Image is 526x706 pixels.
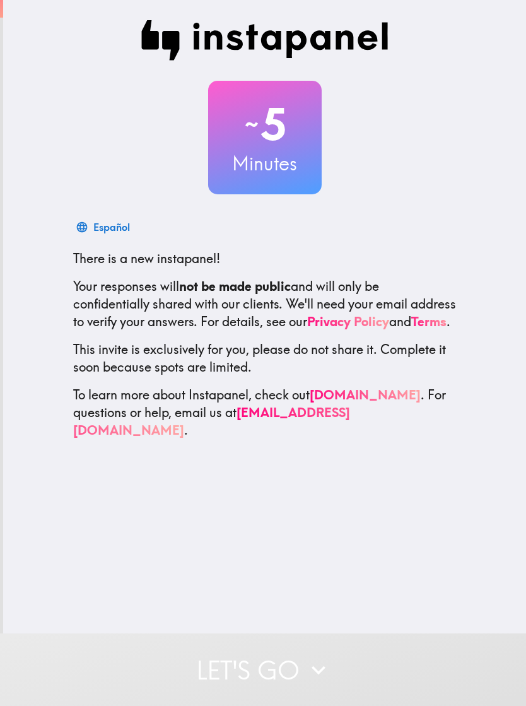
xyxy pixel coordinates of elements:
[73,250,220,266] span: There is a new instapanel!
[73,215,135,240] button: Español
[93,218,130,236] div: Español
[243,105,260,143] span: ~
[179,278,291,294] b: not be made public
[141,20,389,61] img: Instapanel
[208,98,322,150] h2: 5
[307,314,389,329] a: Privacy Policy
[73,341,457,376] p: This invite is exclusively for you, please do not share it. Complete it soon because spots are li...
[208,150,322,177] h3: Minutes
[73,386,457,439] p: To learn more about Instapanel, check out . For questions or help, email us at .
[310,387,421,403] a: [DOMAIN_NAME]
[73,278,457,331] p: Your responses will and will only be confidentially shared with our clients. We'll need your emai...
[73,404,350,438] a: [EMAIL_ADDRESS][DOMAIN_NAME]
[411,314,447,329] a: Terms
